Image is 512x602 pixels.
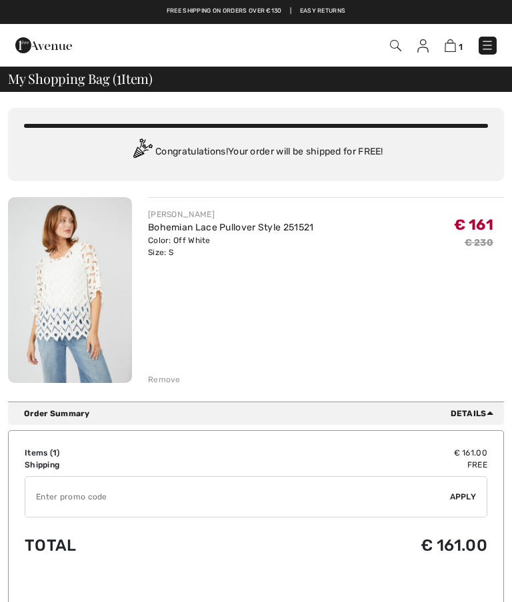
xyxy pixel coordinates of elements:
[481,39,494,52] img: Menu
[465,237,494,248] s: € 230
[148,234,314,258] div: Color: Off White Size: S
[53,448,57,457] span: 1
[450,491,477,503] span: Apply
[445,39,456,52] img: Shopping Bag
[24,139,488,165] div: Congratulations! Your order will be shipped for FREE!
[290,7,291,16] span: |
[129,139,155,165] img: Congratulation2.svg
[454,216,494,234] span: € 161
[451,408,499,420] span: Details
[148,208,314,220] div: [PERSON_NAME]
[25,477,450,517] input: Promo code
[390,40,401,51] img: Search
[459,42,463,52] span: 1
[25,523,226,568] td: Total
[226,447,487,459] td: € 161.00
[25,447,226,459] td: Items ( )
[445,39,463,53] a: 1
[25,459,226,471] td: Shipping
[167,7,282,16] a: Free shipping on orders over €130
[226,523,487,568] td: € 161.00
[417,39,429,53] img: My Info
[148,222,314,233] a: Bohemian Lace Pullover Style 251521
[300,7,346,16] a: Easy Returns
[8,72,153,85] span: My Shopping Bag ( Item)
[8,197,132,383] img: Bohemian Lace Pullover Style 251521
[15,39,72,51] a: 1ère Avenue
[226,459,487,471] td: Free
[15,32,72,59] img: 1ère Avenue
[117,69,121,86] span: 1
[148,374,181,386] div: Remove
[24,408,499,420] div: Order Summary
